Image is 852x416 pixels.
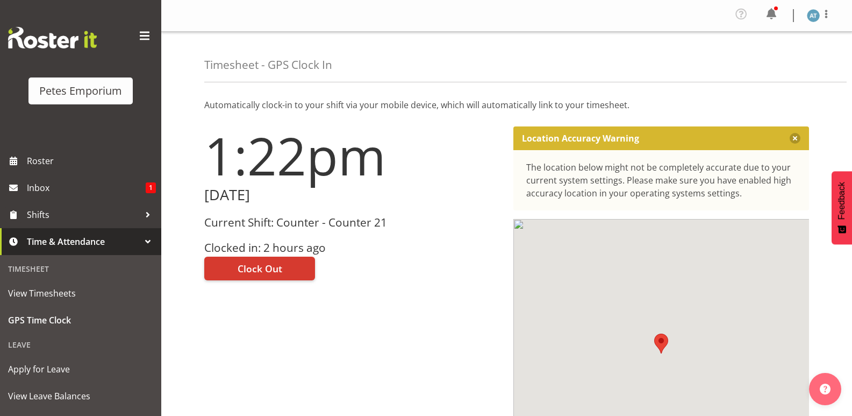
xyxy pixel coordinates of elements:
img: Rosterit website logo [8,27,97,48]
h2: [DATE] [204,187,500,203]
p: Automatically clock-in to your shift via your mobile device, which will automatically link to you... [204,98,809,111]
span: Roster [27,153,156,169]
img: help-xxl-2.png [820,384,830,394]
h3: Current Shift: Counter - Counter 21 [204,216,500,229]
span: View Leave Balances [8,388,153,404]
h1: 1:22pm [204,126,500,185]
span: Inbox [27,180,146,196]
span: View Timesheets [8,285,153,301]
div: The location below might not be completely accurate due to your current system settings. Please m... [526,161,797,200]
span: Apply for Leave [8,361,153,377]
span: Time & Attendance [27,234,140,250]
span: Feedback [837,182,847,220]
a: Apply for Leave [3,356,159,383]
span: Shifts [27,207,140,223]
span: Clock Out [238,262,282,276]
span: 1 [146,182,156,193]
div: Timesheet [3,258,159,280]
button: Close message [790,133,800,144]
span: GPS Time Clock [8,312,153,328]
button: Clock Out [204,257,315,280]
h4: Timesheet - GPS Clock In [204,59,332,71]
div: Petes Emporium [39,83,122,99]
a: View Timesheets [3,280,159,307]
img: alex-micheal-taniwha5364.jpg [807,9,820,22]
a: GPS Time Clock [3,307,159,334]
button: Feedback - Show survey [832,171,852,244]
h3: Clocked in: 2 hours ago [204,242,500,254]
div: Leave [3,334,159,356]
a: View Leave Balances [3,383,159,410]
p: Location Accuracy Warning [522,133,639,144]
